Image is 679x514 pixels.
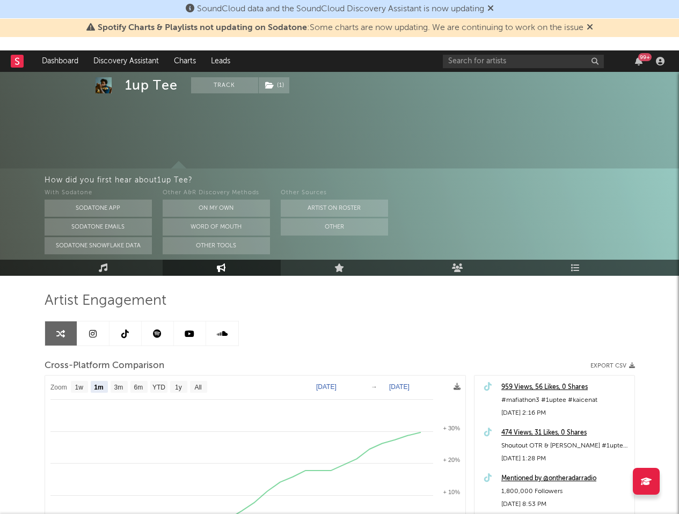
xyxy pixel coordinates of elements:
button: Sodatone Emails [45,218,152,236]
button: Sodatone Snowflake Data [45,237,152,254]
text: [DATE] [316,383,337,391]
span: : Some charts are now updating. We are continuing to work on the issue [98,24,583,32]
button: Artist on Roster [281,200,388,217]
a: Mentioned by @ontheradarradio [501,472,629,485]
text: 6m [134,384,143,391]
button: (1) [259,77,289,93]
button: Sodatone App [45,200,152,217]
a: Dashboard [34,50,86,72]
div: 1,800,000 Followers [501,485,629,498]
div: [DATE] 8:53 PM [501,498,629,511]
div: Shoutout OTR & [PERSON_NAME] #1uptee #mafiathon3 [501,439,629,452]
text: + 30% [443,425,460,431]
div: With Sodatone [45,187,152,200]
span: SoundCloud data and the SoundCloud Discovery Assistant is now updating [197,5,484,13]
div: Other A&R Discovery Methods [163,187,270,200]
text: [DATE] [389,383,410,391]
text: YTD [152,384,165,391]
div: [DATE] 1:28 PM [501,452,629,465]
span: Dismiss [587,24,593,32]
button: Word Of Mouth [163,218,270,236]
text: + 10% [443,489,460,495]
text: + 20% [443,457,460,463]
span: ( 1 ) [258,77,290,93]
a: Discovery Assistant [86,50,166,72]
text: 1m [94,384,103,391]
div: 1up Tee [125,77,178,93]
span: Artist Engagement [45,295,166,307]
text: → [371,383,377,391]
span: Cross-Platform Comparison [45,359,164,372]
text: Zoom [50,384,67,391]
div: 99 + [638,53,652,61]
text: All [194,384,201,391]
a: Leads [203,50,238,72]
input: Search for artists [443,55,604,68]
div: [DATE] 2:16 PM [501,407,629,420]
text: 1y [175,384,182,391]
a: 959 Views, 56 Likes, 0 Shares [501,381,629,394]
button: 99+ [635,57,643,65]
text: 1w [75,384,83,391]
span: Dismiss [487,5,494,13]
button: Other [281,218,388,236]
a: 474 Views, 31 Likes, 0 Shares [501,427,629,439]
div: Other Sources [281,187,388,200]
button: Other Tools [163,237,270,254]
button: Export CSV [590,363,635,369]
text: 3m [114,384,123,391]
button: Track [191,77,258,93]
button: On My Own [163,200,270,217]
div: #mafiathon3 #1uptee #kaicenat [501,394,629,407]
span: Spotify Charts & Playlists not updating on Sodatone [98,24,307,32]
a: Charts [166,50,203,72]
